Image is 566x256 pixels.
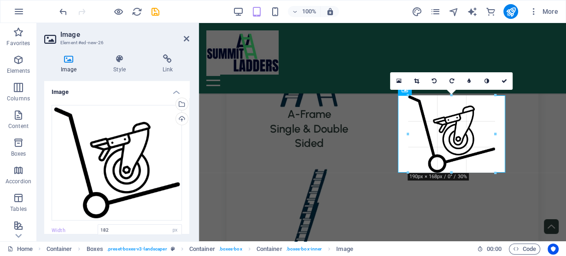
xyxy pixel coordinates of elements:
[478,72,495,90] a: Greyscale
[97,54,146,74] h4: Style
[189,244,215,255] span: Click to select. Double-click to edit
[460,72,478,90] a: Blur
[7,244,33,255] a: Click to cancel selection. Double-click to open Pages
[493,245,495,252] span: :
[113,6,124,17] button: Click here to leave preview mode and continue editing
[6,40,30,47] p: Favorites
[150,6,161,17] button: save
[448,6,459,17] button: navigator
[11,150,26,157] p: Boxes
[430,6,441,17] button: pages
[443,72,460,90] a: Rotate right 90°
[60,39,171,47] h3: Element #ed-new-26
[47,244,72,255] span: Click to select. Double-click to edit
[487,244,501,255] span: 00 00
[60,30,189,39] h2: Image
[485,6,496,17] button: commerce
[467,6,478,17] button: text_generator
[408,72,425,90] a: Crop mode
[107,244,167,255] span: . preset-boxes-v3-landscaper
[44,54,97,74] h4: Image
[495,72,513,90] a: Confirm ( Ctrl ⏎ )
[7,95,30,102] p: Columns
[529,7,558,16] span: More
[548,244,559,255] button: Usercentrics
[286,244,322,255] span: . boxes-box-inner
[302,6,316,17] h6: 100%
[505,6,516,17] i: Publish
[411,6,422,17] i: Design (Ctrl+Alt+Y)
[10,205,27,213] p: Tables
[219,244,242,255] span: . boxes-box
[467,6,477,17] i: AI Writer
[509,244,540,255] button: Code
[150,6,161,17] i: Save (Ctrl+S)
[146,54,189,74] h4: Link
[7,67,30,75] p: Elements
[6,178,31,185] p: Accordion
[448,6,459,17] i: Navigator
[58,6,69,17] i: Undo: Change image (Ctrl+Z)
[485,6,496,17] i: Commerce
[326,7,334,16] i: On resize automatically adjust zoom level to fit chosen device.
[131,6,142,17] button: reload
[503,4,518,19] button: publish
[52,228,98,233] label: Width
[411,6,422,17] button: design
[425,72,443,90] a: Rotate left 90°
[87,244,103,255] span: Boxes
[44,81,189,98] h4: Image
[408,173,469,180] div: 190px × 168px / 0° / 30%
[525,4,562,19] button: More
[47,244,353,255] nav: breadcrumb
[288,6,321,17] button: 100%
[477,244,502,255] h6: Session time
[257,244,282,255] span: Click to select. Double-click to edit
[132,6,142,17] i: Reload page
[513,244,536,255] span: Code
[8,122,29,130] p: Content
[52,105,182,221] div: TrolleyCastor-tVvd4ZxXQt4ptk1WqCdvEQ.jpg
[430,6,440,17] i: Pages (Ctrl+Alt+S)
[58,6,69,17] button: undo
[336,244,353,255] span: Click to select. Double-click to edit
[171,246,175,251] i: This element is a customizable preset
[390,72,408,90] a: Select files from the file manager, stock photos, or upload file(s)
